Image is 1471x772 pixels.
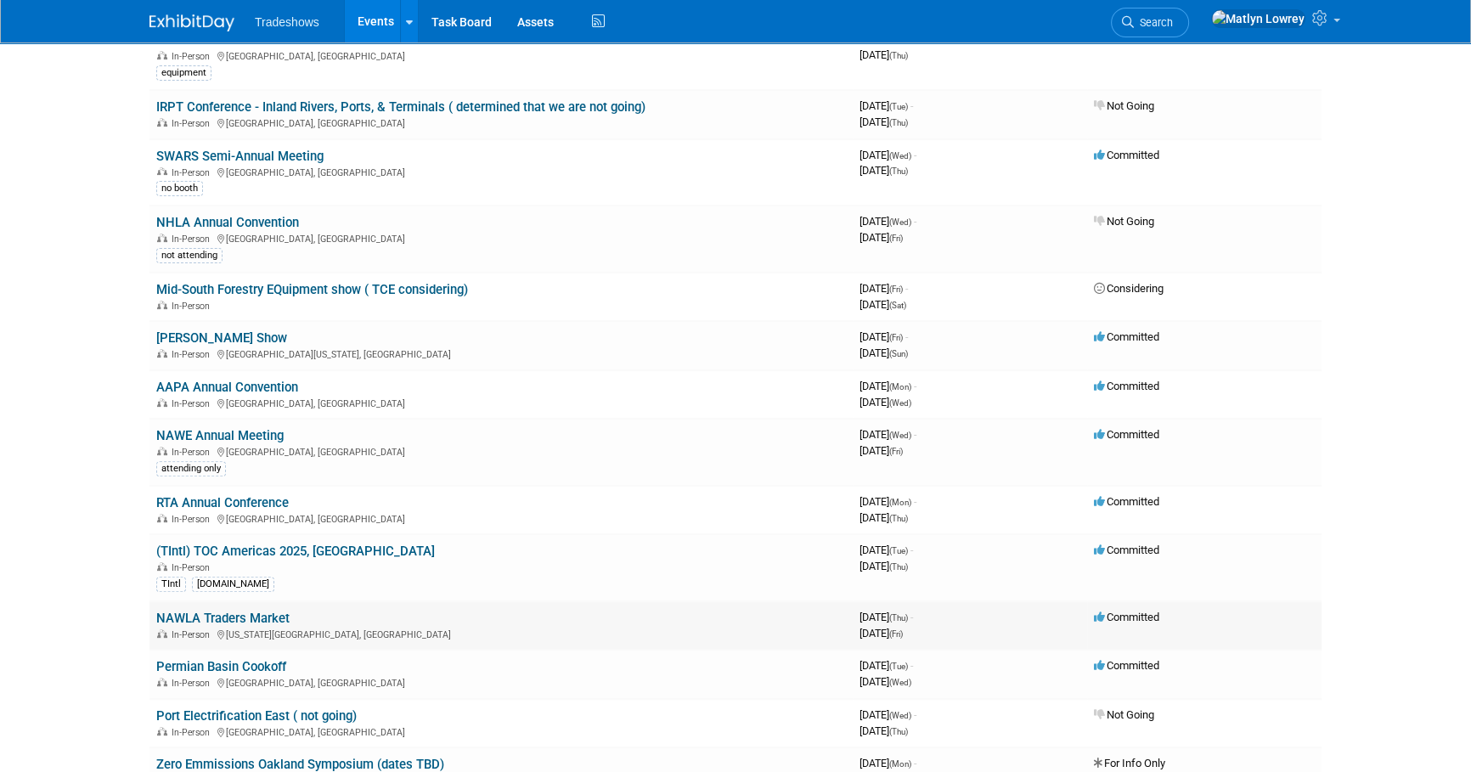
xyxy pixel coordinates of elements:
span: (Wed) [889,217,911,227]
a: NAWE Annual Meeting [156,428,284,443]
span: - [914,380,916,392]
span: (Wed) [889,151,911,161]
span: - [914,149,916,161]
span: (Thu) [889,562,908,572]
span: - [914,428,916,441]
span: Committed [1094,428,1159,441]
span: In-Person [172,398,215,409]
span: [DATE] [859,347,908,359]
a: Zero Emmissions Oakland Symposium (dates TBD) [156,757,444,772]
span: In-Person [172,234,215,245]
div: [GEOGRAPHIC_DATA], [GEOGRAPHIC_DATA] [156,444,846,458]
a: RTA Annual Conference [156,495,289,510]
span: - [905,282,908,295]
span: In-Person [172,514,215,525]
span: [DATE] [859,298,906,311]
span: Committed [1094,380,1159,392]
img: In-Person Event [157,629,167,638]
span: (Wed) [889,711,911,720]
span: [DATE] [859,511,908,524]
div: TIntl [156,577,186,592]
a: NHLA Annual Convention [156,215,299,230]
span: (Sun) [889,349,908,358]
span: (Thu) [889,166,908,176]
span: In-Person [172,301,215,312]
span: Committed [1094,495,1159,508]
a: Permian Basin Cookoff [156,659,286,674]
span: [DATE] [859,708,916,721]
a: IRPT Conference - Inland Rivers, Ports, & Terminals ( determined that we are not going) [156,99,645,115]
span: In-Person [172,629,215,640]
div: [GEOGRAPHIC_DATA], [GEOGRAPHIC_DATA] [156,116,846,129]
span: (Thu) [889,613,908,623]
span: [DATE] [859,560,908,572]
span: [DATE] [859,380,916,392]
span: - [910,659,913,672]
span: (Tue) [889,546,908,555]
span: - [914,757,916,769]
img: In-Person Event [157,562,167,571]
span: Committed [1094,659,1159,672]
span: [DATE] [859,48,908,61]
span: [DATE] [859,282,908,295]
img: In-Person Event [157,118,167,127]
span: - [910,611,913,623]
span: [DATE] [859,659,913,672]
img: In-Person Event [157,234,167,242]
span: (Thu) [889,727,908,736]
span: [DATE] [859,164,908,177]
div: attending only [156,461,226,476]
span: [DATE] [859,724,908,737]
img: Matlyn Lowrey [1211,9,1305,28]
img: In-Person Event [157,51,167,59]
div: [GEOGRAPHIC_DATA], [GEOGRAPHIC_DATA] [156,511,846,525]
span: [DATE] [859,231,903,244]
a: Mid-South Forestry EQuipment show ( TCE considering) [156,282,468,297]
span: Search [1134,16,1173,29]
span: [DATE] [859,495,916,508]
span: (Fri) [889,234,903,243]
span: Tradeshows [255,15,319,29]
span: [DATE] [859,544,913,556]
img: In-Person Event [157,447,167,455]
div: [GEOGRAPHIC_DATA], [GEOGRAPHIC_DATA] [156,724,846,738]
a: Port Electrification East ( not going) [156,708,357,724]
img: In-Person Event [157,301,167,309]
img: In-Person Event [157,678,167,686]
span: [DATE] [859,675,911,688]
span: Not Going [1094,99,1154,112]
span: (Fri) [889,447,903,456]
div: equipment [156,65,211,81]
span: In-Person [172,562,215,573]
div: [GEOGRAPHIC_DATA], [GEOGRAPHIC_DATA] [156,231,846,245]
span: (Mon) [889,498,911,507]
span: Committed [1094,149,1159,161]
span: (Wed) [889,398,911,408]
div: not attending [156,248,223,263]
span: (Thu) [889,514,908,523]
span: Committed [1094,330,1159,343]
span: (Fri) [889,629,903,639]
span: [DATE] [859,116,908,128]
span: [DATE] [859,444,903,457]
img: In-Person Event [157,349,167,358]
a: [PERSON_NAME] Show [156,330,287,346]
div: [GEOGRAPHIC_DATA], [GEOGRAPHIC_DATA] [156,675,846,689]
a: (TIntl) TOC Americas 2025, [GEOGRAPHIC_DATA] [156,544,435,559]
a: SWARS Semi-Annual Meeting [156,149,324,164]
span: In-Person [172,727,215,738]
a: NAWLA Traders Market [156,611,290,626]
span: [DATE] [859,215,916,228]
span: Not Going [1094,215,1154,228]
div: [GEOGRAPHIC_DATA], [GEOGRAPHIC_DATA] [156,396,846,409]
span: (Sat) [889,301,906,310]
span: - [910,544,913,556]
span: - [910,99,913,112]
a: Search [1111,8,1189,37]
img: ExhibitDay [149,14,234,31]
span: Committed [1094,544,1159,556]
span: [DATE] [859,99,913,112]
span: (Tue) [889,102,908,111]
span: [DATE] [859,149,916,161]
span: (Mon) [889,382,911,392]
